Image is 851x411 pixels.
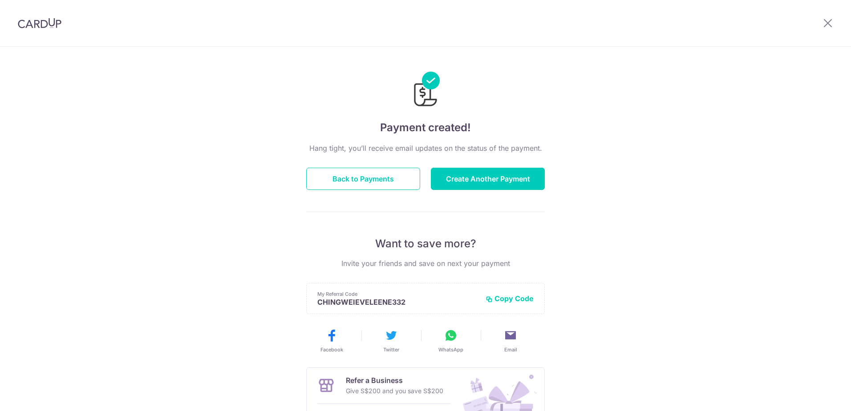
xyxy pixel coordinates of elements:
img: CardUp [18,18,61,28]
img: Payments [411,72,440,109]
p: CHINGWEIEVELEENE332 [317,298,478,306]
span: WhatsApp [438,346,463,353]
p: Hang tight, you’ll receive email updates on the status of the payment. [306,143,545,153]
p: Want to save more? [306,237,545,251]
p: Give S$200 and you save S$200 [346,386,443,396]
span: Email [504,346,517,353]
p: My Referral Code [317,290,478,298]
button: WhatsApp [425,328,477,353]
span: Facebook [320,346,343,353]
button: Create Another Payment [431,168,545,190]
button: Email [484,328,537,353]
p: Invite your friends and save on next your payment [306,258,545,269]
p: Refer a Business [346,375,443,386]
button: Copy Code [486,294,534,303]
h4: Payment created! [306,120,545,136]
button: Back to Payments [306,168,420,190]
button: Twitter [365,328,417,353]
button: Facebook [305,328,358,353]
span: Twitter [383,346,399,353]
